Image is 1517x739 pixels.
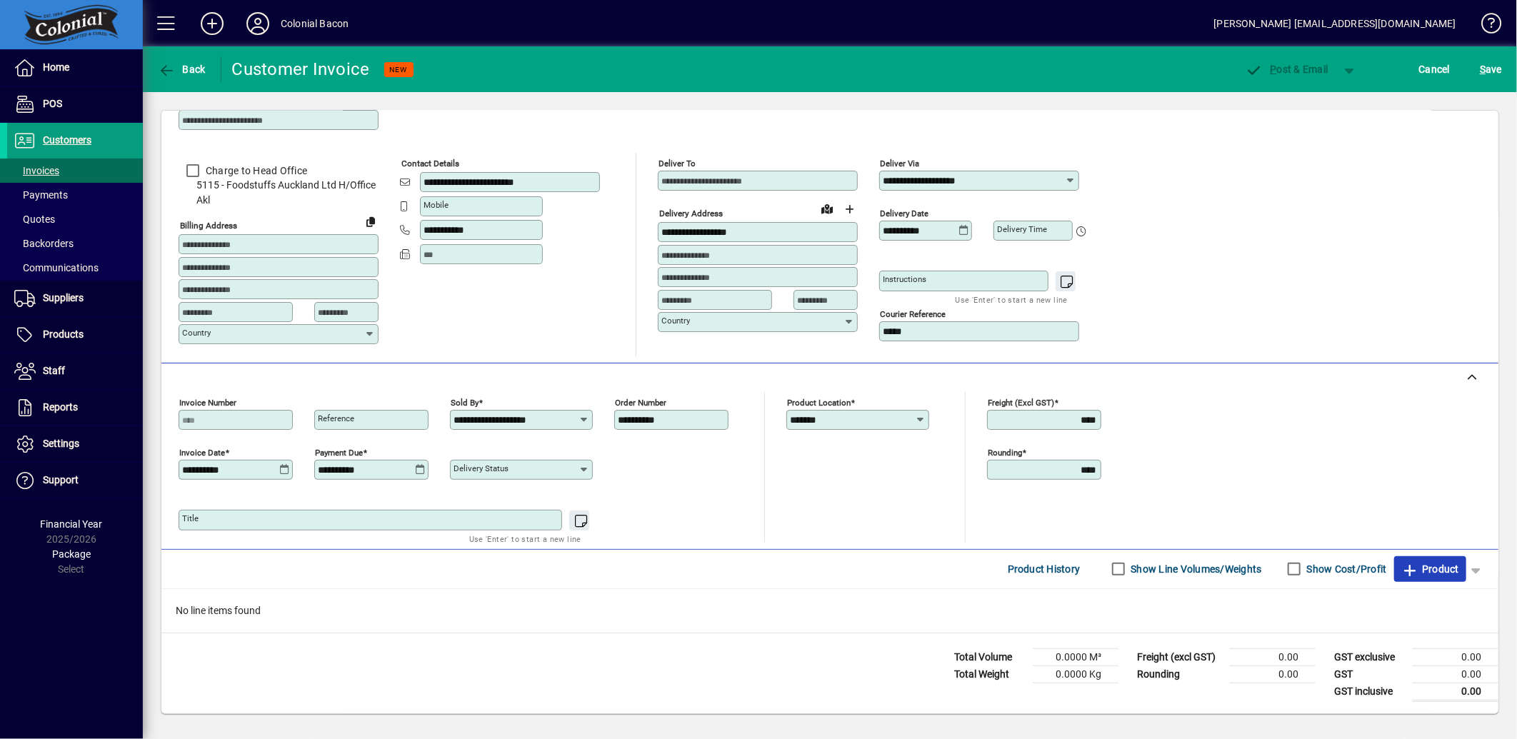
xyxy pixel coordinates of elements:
span: S [1480,64,1486,75]
span: Cancel [1419,58,1451,81]
td: 0.00 [1230,648,1316,665]
button: Back [154,56,209,82]
span: Customers [43,134,91,146]
a: Communications [7,256,143,280]
span: Product [1401,558,1459,580]
a: Suppliers [7,281,143,316]
span: Package [52,548,91,560]
td: 0.00 [1413,683,1498,700]
span: Suppliers [43,292,84,303]
td: 0.0000 Kg [1033,665,1118,683]
td: Total Weight [947,665,1033,683]
td: GST inclusive [1327,683,1413,700]
mat-label: Invoice number [179,397,236,407]
button: Copy to Delivery address [359,210,382,233]
div: [PERSON_NAME] [EMAIL_ADDRESS][DOMAIN_NAME] [1214,12,1456,35]
td: Total Volume [947,648,1033,665]
button: Product History [1002,556,1086,582]
a: Quotes [7,207,143,231]
button: Post & Email [1238,56,1336,82]
a: POS [7,86,143,122]
mat-label: Title [182,513,199,523]
a: Products [7,317,143,353]
mat-hint: Use 'Enter' to start a new line [956,291,1068,308]
button: Add [189,11,235,36]
span: Support [43,474,79,486]
div: Customer Invoice [232,58,370,81]
a: Support [7,463,143,498]
span: Reports [43,401,78,413]
app-page-header-button: Back [143,56,221,82]
mat-hint: Use 'Enter' to start a new line [469,531,581,547]
div: Colonial Bacon [281,12,349,35]
span: Home [43,61,69,73]
td: 0.00 [1413,648,1498,665]
td: GST exclusive [1327,648,1413,665]
button: Cancel [1416,56,1454,82]
mat-label: Reference [318,413,354,423]
span: ost & Email [1246,64,1328,75]
label: Charge to Head Office [203,164,307,178]
td: Rounding [1130,665,1230,683]
mat-label: Mobile [424,200,449,210]
a: Payments [7,183,143,207]
span: Staff [43,365,65,376]
mat-label: Delivery date [880,208,928,218]
button: Choose address [838,198,861,221]
span: Invoices [14,165,59,176]
span: P [1271,64,1277,75]
mat-label: Country [661,316,690,326]
mat-label: Country [182,328,211,338]
span: Back [158,64,206,75]
span: Financial Year [41,518,103,530]
span: NEW [390,65,408,74]
button: Product [1394,556,1466,582]
button: Profile [235,11,281,36]
span: Settings [43,438,79,449]
a: Backorders [7,231,143,256]
mat-label: Product location [787,397,851,407]
td: Freight (excl GST) [1130,648,1230,665]
mat-label: Freight (excl GST) [988,397,1054,407]
span: Product History [1008,558,1081,580]
span: Products [43,328,84,340]
td: GST [1327,665,1413,683]
mat-label: Deliver To [659,159,696,169]
mat-label: Sold by [451,397,479,407]
td: 0.00 [1230,665,1316,683]
span: Backorders [14,238,74,249]
a: Home [7,50,143,86]
label: Show Line Volumes/Weights [1128,562,1262,576]
span: POS [43,98,62,109]
a: Reports [7,390,143,426]
span: Payments [14,189,68,201]
label: Show Cost/Profit [1304,562,1387,576]
span: ave [1480,58,1502,81]
span: 5115 - Foodstuffs Auckland Ltd H/Office Akl [179,178,379,208]
a: Invoices [7,159,143,183]
a: Knowledge Base [1471,3,1499,49]
div: No line items found [161,589,1498,633]
td: 0.0000 M³ [1033,648,1118,665]
a: Settings [7,426,143,462]
mat-label: Deliver via [880,159,919,169]
span: Quotes [14,213,55,225]
a: Staff [7,353,143,389]
mat-label: Instructions [883,274,926,284]
mat-label: Courier Reference [880,309,946,319]
mat-label: Invoice date [179,447,225,457]
td: 0.00 [1413,665,1498,683]
mat-label: Rounding [988,447,1022,457]
button: Save [1476,56,1506,82]
mat-label: Payment due [315,447,363,457]
mat-label: Delivery status [454,463,509,473]
a: View on map [816,197,838,220]
mat-label: Delivery time [997,224,1047,234]
mat-label: Order number [615,397,666,407]
span: Communications [14,262,99,273]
